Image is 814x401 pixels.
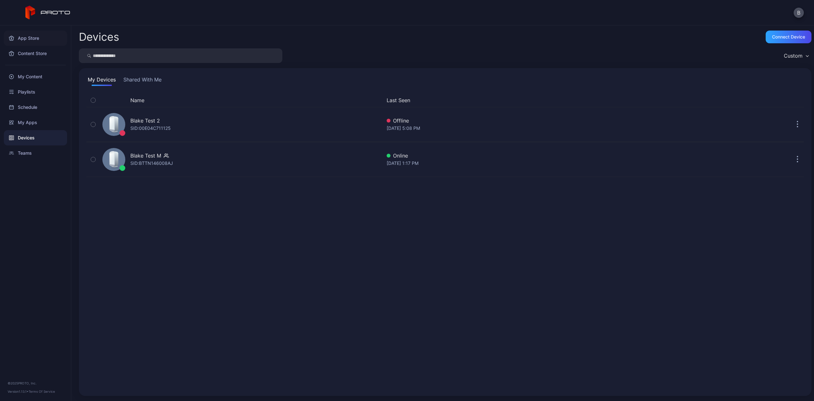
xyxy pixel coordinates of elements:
[29,390,55,393] a: Terms Of Service
[4,46,67,61] a: Content Store
[130,159,173,167] div: SID: BTTN146008AJ
[4,145,67,161] a: Teams
[791,96,804,104] div: Options
[79,31,119,43] h2: Devices
[387,159,724,167] div: [DATE] 1:17 PM
[86,76,117,86] button: My Devices
[4,130,67,145] a: Devices
[8,390,29,393] span: Version 1.13.1 •
[772,34,805,39] div: Connect device
[130,124,171,132] div: SID: 00E04C711125
[387,152,724,159] div: Online
[794,8,804,18] button: B
[784,53,803,59] div: Custom
[4,84,67,100] a: Playlists
[4,115,67,130] a: My Apps
[387,96,721,104] button: Last Seen
[130,117,160,124] div: Blake Test 2
[387,124,724,132] div: [DATE] 5:08 PM
[4,100,67,115] a: Schedule
[4,31,67,46] a: App Store
[726,96,783,104] div: Update Device
[387,117,724,124] div: Offline
[130,96,144,104] button: Name
[4,69,67,84] a: My Content
[781,48,811,63] button: Custom
[766,31,811,43] button: Connect device
[122,76,163,86] button: Shared With Me
[130,152,161,159] div: Blake Test M
[8,381,63,386] div: © 2025 PROTO, Inc.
